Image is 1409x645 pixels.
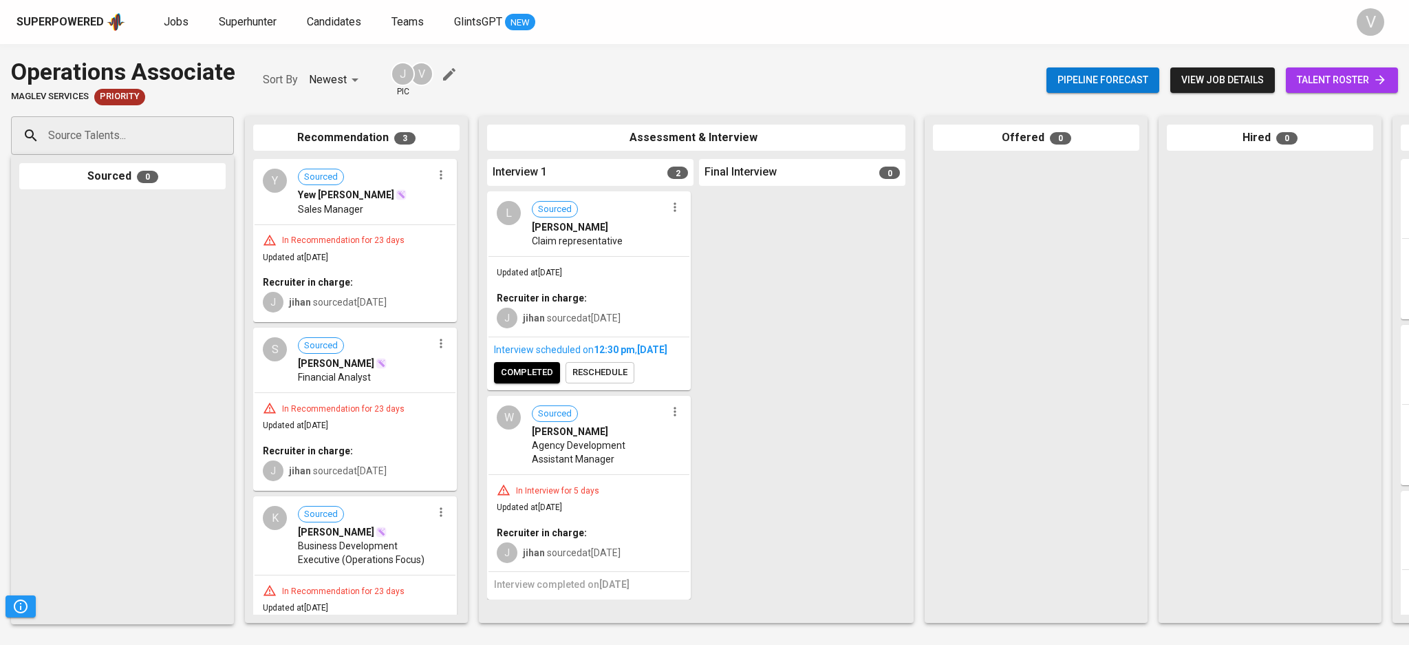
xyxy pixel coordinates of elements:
div: New Job received from Demand Team [94,89,145,105]
span: 0 [879,167,900,179]
img: app logo [107,12,125,32]
span: Final Interview [704,165,777,180]
span: Sourced [533,408,577,421]
div: WSourced[PERSON_NAME]Agency Development Assistant ManagerIn Interview for 5 daysUpdated at[DATE]R... [487,396,691,600]
b: jihan [523,313,545,324]
span: 0 [1050,132,1071,145]
div: In Recommendation for 23 days [277,403,410,415]
div: Hired [1167,125,1373,151]
b: jihan [289,465,311,476]
a: Candidates [307,14,364,31]
div: Superpowered [17,14,104,30]
div: J [263,461,283,481]
a: Jobs [164,14,191,31]
img: magic_wand.svg [376,527,387,538]
div: L [497,201,521,225]
b: jihan [523,547,545,558]
span: Sourced [533,203,577,216]
button: view job details [1170,67,1275,93]
button: Open [226,134,229,137]
span: sourced at [DATE] [289,465,387,476]
div: Interview scheduled on , [494,343,684,357]
span: [PERSON_NAME] [298,357,374,370]
h6: Interview completed on [494,578,684,593]
button: Pipeline forecast [1046,67,1159,93]
span: talent roster [1297,72,1387,89]
div: V [409,62,433,86]
span: Interview 1 [493,165,547,180]
div: Offered [933,125,1139,151]
span: Financial Analyst [298,370,371,384]
span: reschedule [572,365,627,381]
span: [PERSON_NAME] [532,220,608,234]
button: completed [494,362,560,383]
b: Recruiter in charge: [497,293,587,304]
span: [DATE] [637,344,667,355]
a: Superpoweredapp logo [17,12,125,32]
div: pic [391,62,415,98]
span: Candidates [307,15,361,28]
div: In Recommendation for 23 days [277,586,410,598]
div: YSourcedYew [PERSON_NAME]Sales ManagerIn Recommendation for 23 daysUpdated at[DATE]Recruiter in c... [253,159,457,322]
span: Jobs [164,15,189,28]
b: Recruiter in charge: [263,277,353,288]
span: [PERSON_NAME] [532,425,608,438]
b: jihan [289,297,311,308]
div: Y [263,169,287,193]
div: SSourced[PERSON_NAME]Financial AnalystIn Recommendation for 23 daysUpdated at[DATE]Recruiter in c... [253,328,457,491]
span: sourced at [DATE] [289,297,387,308]
span: Pipeline forecast [1057,72,1148,89]
span: 12:30 PM [594,344,635,355]
button: reschedule [566,362,634,383]
img: magic_wand.svg [376,358,387,369]
span: completed [501,365,553,381]
span: Maglev Services [11,90,89,103]
div: Sourced [19,163,226,190]
span: Sales Manager [298,202,363,216]
div: S [263,337,287,361]
span: 0 [1276,132,1298,145]
span: Updated at [DATE] [263,253,328,262]
div: In Recommendation for 23 days [277,235,410,246]
span: Priority [94,90,145,103]
span: sourced at [DATE] [523,547,621,558]
div: J [391,62,415,86]
span: Business Development Executive (Operations Focus) [298,539,432,567]
span: Updated at [DATE] [263,603,328,613]
div: J [497,308,517,328]
span: 2 [667,167,688,179]
span: Agency Development Assistant Manager [532,438,666,466]
div: Assessment & Interview [487,125,905,151]
button: Pipeline Triggers [6,595,36,617]
a: talent roster [1286,67,1398,93]
span: Sourced [299,508,343,521]
div: V [1357,8,1384,36]
b: Recruiter in charge: [263,445,353,456]
span: Yew [PERSON_NAME] [298,188,394,202]
div: J [497,542,517,563]
span: Sourced [299,171,343,184]
span: Sourced [299,339,343,352]
div: Recommendation [253,125,460,151]
a: Teams [391,14,427,31]
div: K [263,506,287,530]
div: LSourced[PERSON_NAME]Claim representativeUpdated at[DATE]Recruiter in charge:Jjihan sourcedat[DAT... [487,191,691,390]
span: 0 [137,171,158,183]
p: Sort By [263,72,298,88]
a: GlintsGPT NEW [454,14,535,31]
a: Superhunter [219,14,279,31]
span: sourced at [DATE] [523,313,621,324]
span: Teams [391,15,424,28]
span: [PERSON_NAME] [298,525,374,539]
span: view job details [1181,72,1264,89]
p: Newest [309,72,347,88]
div: Operations Associate [11,55,235,89]
b: Recruiter in charge: [497,527,587,538]
span: Updated at [DATE] [263,421,328,430]
span: NEW [505,16,535,30]
span: Claim representative [532,234,623,248]
img: magic_wand.svg [396,189,407,200]
span: GlintsGPT [454,15,502,28]
div: W [497,405,521,430]
span: 3 [394,132,416,145]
